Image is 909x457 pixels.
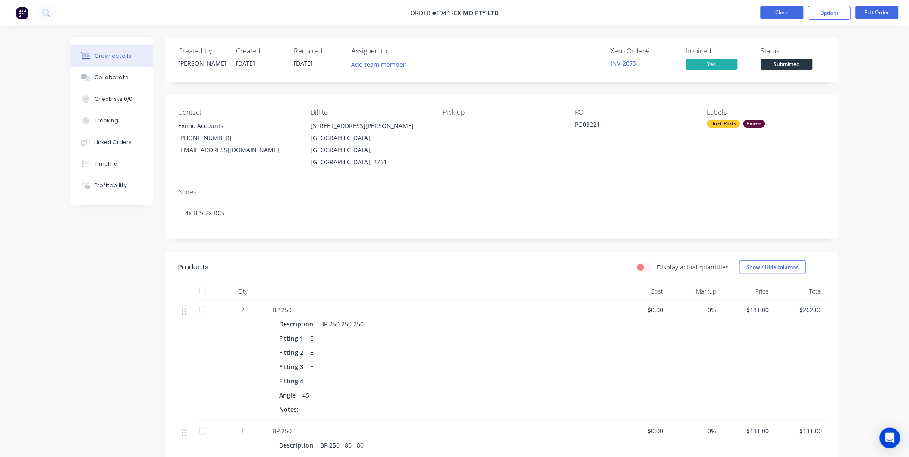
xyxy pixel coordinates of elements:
[280,439,317,451] div: Description
[454,9,499,17] a: Eximo Pty Ltd
[686,47,751,55] div: Invoiced
[743,120,765,128] div: Eximo
[299,389,313,401] div: 45
[352,47,438,55] div: Assigned to
[294,59,313,67] span: [DATE]
[611,47,676,55] div: Xero Order #
[71,110,153,131] button: Tracking
[179,120,297,156] div: Eximo Accounts[PHONE_NUMBER][EMAIL_ADDRESS][DOMAIN_NAME]
[94,74,129,81] div: Collaborate
[71,153,153,175] button: Timeline
[179,144,297,156] div: [EMAIL_ADDRESS][DOMAIN_NAME]
[670,305,717,314] span: 0%
[880,428,900,448] div: Open Intercom Messenger
[657,263,729,272] label: Display actual quantities
[94,52,131,60] div: Order details
[720,283,773,300] div: Price
[179,262,209,272] div: Products
[71,175,153,196] button: Profitability
[761,59,813,72] button: Submitted
[618,426,664,435] span: $0.00
[94,182,127,189] div: Profitability
[670,426,717,435] span: 0%
[686,59,738,69] span: Yes
[236,47,284,55] div: Created
[179,59,226,68] div: [PERSON_NAME]
[71,131,153,153] button: Linked Orders
[707,108,825,116] div: Labels
[179,188,826,196] div: Notes
[280,346,307,359] div: Fitting 2
[307,360,318,373] div: E
[761,47,826,55] div: Status
[723,426,770,435] span: $131.00
[856,6,899,19] button: Edit Order
[179,120,297,132] div: Eximo Accounts
[311,132,429,168] div: [GEOGRAPHIC_DATA], [GEOGRAPHIC_DATA], [GEOGRAPHIC_DATA], 2761
[242,305,245,314] span: 2
[280,318,317,330] div: Description
[179,132,297,144] div: [PHONE_NUMBER]
[773,283,826,300] div: Total
[808,6,851,20] button: Options
[311,120,429,168] div: [STREET_ADDRESS][PERSON_NAME][GEOGRAPHIC_DATA], [GEOGRAPHIC_DATA], [GEOGRAPHIC_DATA], 2761
[618,305,664,314] span: $0.00
[739,260,806,274] button: Show / Hide columns
[280,360,307,373] div: Fitting 3
[16,6,28,19] img: Factory
[317,439,368,451] div: BP 250 180 180
[273,306,292,314] span: BP 250
[410,9,454,17] span: Order #1944 -
[217,283,269,300] div: Qty
[94,95,132,103] div: Checklists 0/0
[294,47,342,55] div: Required
[723,305,770,314] span: $131.00
[307,332,318,344] div: E
[71,45,153,67] button: Order details
[273,427,292,435] span: BP 250
[667,283,720,300] div: Markup
[311,108,429,116] div: Bill to
[707,120,740,128] div: Duct Parts
[94,160,117,168] div: Timeline
[280,389,299,401] div: Angle
[347,59,410,70] button: Add team member
[575,108,693,116] div: PO
[307,346,318,359] div: E
[94,117,118,125] div: Tracking
[179,47,226,55] div: Created by
[71,67,153,88] button: Collaborate
[280,375,307,387] div: Fitting 4
[761,59,813,69] span: Submitted
[94,138,132,146] div: Linked Orders
[611,59,637,67] a: INV-2075
[311,120,429,132] div: [STREET_ADDRESS][PERSON_NAME]
[242,426,245,435] span: 1
[179,200,826,226] div: 4x BPs 2x RCs
[776,426,822,435] span: $131.00
[71,88,153,110] button: Checklists 0/0
[280,403,302,416] div: Notes:
[614,283,667,300] div: Cost
[317,318,368,330] div: BP 250 250 250
[352,59,411,70] button: Add team member
[761,6,804,19] button: Close
[776,305,822,314] span: $262.00
[280,332,307,344] div: Fitting 1
[236,59,255,67] span: [DATE]
[179,108,297,116] div: Contact
[575,120,683,132] div: PO03221
[443,108,561,116] div: Pick up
